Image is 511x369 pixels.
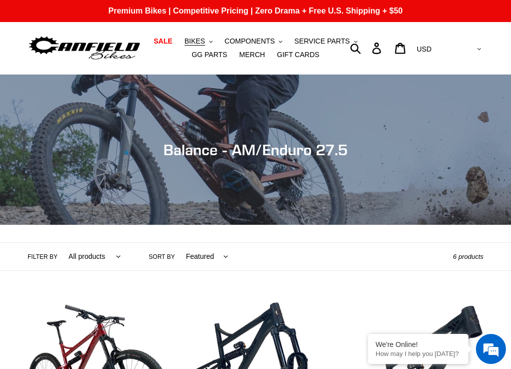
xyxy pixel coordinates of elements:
[163,141,348,159] span: Balance - AM/Enduro 27.5
[28,34,141,63] img: Canfield Bikes
[185,37,205,46] span: BIKES
[376,340,461,348] div: We're Online!
[192,51,227,59] span: GG PARTS
[153,37,172,46] span: SALE
[225,37,275,46] span: COMPONENTS
[294,37,350,46] span: SERVICE PARTS
[180,35,218,48] button: BIKES
[149,252,175,261] label: Sort by
[187,48,232,62] a: GG PARTS
[234,48,270,62] a: MERCH
[272,48,324,62] a: GIFT CARDS
[28,252,58,261] label: Filter by
[277,51,319,59] span: GIFT CARDS
[220,35,287,48] button: COMPONENTS
[239,51,265,59] span: MERCH
[289,35,362,48] button: SERVICE PARTS
[148,35,177,48] a: SALE
[376,350,461,357] p: How may I help you today?
[453,253,483,260] span: 6 products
